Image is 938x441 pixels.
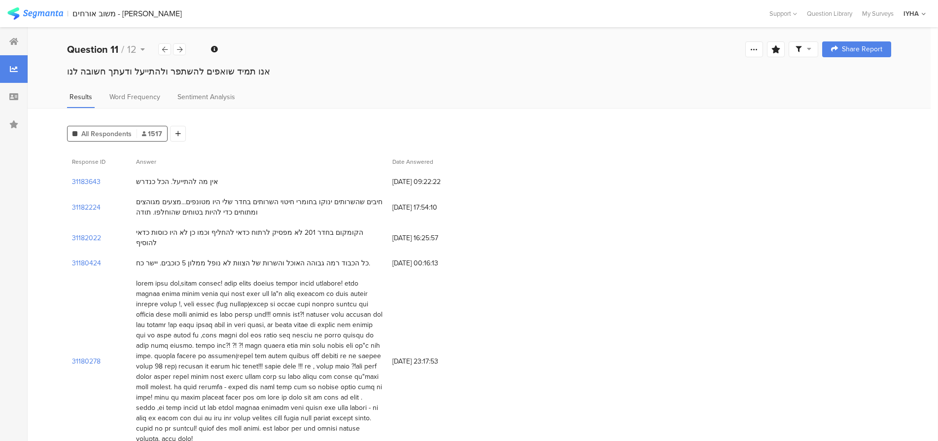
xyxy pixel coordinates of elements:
span: 1517 [142,129,162,139]
div: Support [769,6,797,21]
span: Answer [136,157,156,166]
span: Sentiment Analysis [177,92,235,102]
span: [DATE] 00:16:13 [392,258,471,268]
span: All Respondents [81,129,132,139]
div: חיבים שהשרותים ינוקו בחומרי חיטוי השרותים בחדר שלי היו מטונפים...מצעים מגוהצים ומתוחים כדי להיות ... [136,197,382,218]
div: אנו תמיד שואפים להשתפר ולהתייעל ודעתך חשובה לנו [67,65,891,78]
div: הקומקום בחדר 201 לא מפסיק לרתוח כדאי להחליף וכמו כן לא היו כוסות כדאי להוסיף [136,227,382,248]
img: segmanta logo [7,7,63,20]
div: אין מה להתייעל. הכל כנדרש [136,177,218,187]
span: Share Report [842,46,882,53]
section: 31182022 [72,233,101,243]
section: 31182224 [72,202,101,213]
span: Word Frequency [109,92,160,102]
b: Question 11 [67,42,118,57]
span: Response ID [72,157,105,166]
div: משוב אורחים - [PERSON_NAME] [72,9,182,18]
span: / [121,42,124,57]
span: [DATE] 16:25:57 [392,233,471,243]
div: | [67,8,69,19]
div: IYHA [903,9,919,18]
section: 31180424 [72,258,101,268]
span: Date Answered [392,157,433,166]
div: כל הכבוד רמה גבוהה האוכל והשרות של הצוות לא נופל ממלון 5 כוכבים. יישר כח. [136,258,370,268]
a: My Surveys [857,9,899,18]
a: Question Library [802,9,857,18]
span: [DATE] 09:22:22 [392,177,471,187]
section: 31180278 [72,356,101,367]
span: Results [69,92,92,102]
span: 12 [127,42,137,57]
span: [DATE] 17:54:10 [392,202,471,213]
section: 31183643 [72,177,101,187]
span: [DATE] 23:17:53 [392,356,471,367]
